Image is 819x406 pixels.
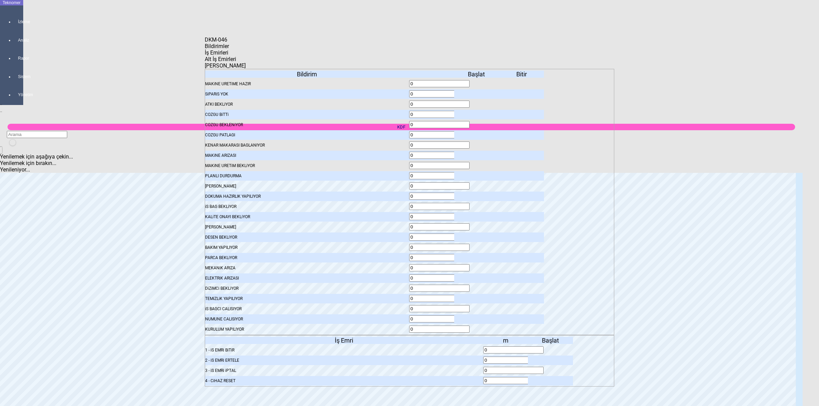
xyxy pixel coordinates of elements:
[205,314,409,324] div: NUMUNE CALISIYOR
[409,90,470,97] input: With Spin And Buttons
[409,213,470,220] input: With Spin And Buttons
[409,101,470,108] input: With Spin And Buttons
[205,56,236,62] span: Alt İş Emirleri
[409,274,470,282] input: With Spin And Buttons
[205,243,409,252] div: BAKIM YAPILIYOR
[483,367,544,374] input: With Spin And Buttons
[205,253,409,262] div: PARCA BEKLiYOR
[409,172,470,179] input: With Spin And Buttons
[409,193,470,200] input: With Spin And Buttons
[205,36,231,43] div: DKM-046
[409,234,470,241] input: With Spin And Buttons
[409,305,470,312] input: With Spin And Buttons
[205,192,409,201] div: DOKUMA HAZIRLIK YAPILIYOR
[205,232,409,242] div: DESEN BEKLiYOR
[483,377,544,384] input: With Spin And Buttons
[409,121,470,128] input: With Spin And Buttons
[483,357,544,364] input: With Spin And Buttons
[205,273,409,283] div: ELEKTRiK ARIZASI
[205,62,246,69] span: [PERSON_NAME]
[409,326,470,333] input: With Spin And Buttons
[205,110,409,119] div: COZGU BiTTi
[409,162,470,169] input: With Spin And Buttons
[409,244,470,251] input: With Spin And Buttons
[205,345,483,355] div: 1 - iS EMRi BiTiR
[409,264,470,271] input: With Spin And Buttons
[205,49,228,56] span: İş Emirleri
[454,71,499,78] div: Başlat
[205,222,409,232] div: [PERSON_NAME]
[205,376,483,386] div: 4 - CiHAZ RESET
[205,69,614,335] dxi-item: Bildirimler
[205,366,483,375] div: 3 - iS EMRi iPTAL
[205,151,409,160] div: MAKiNE ARIZASI
[409,152,470,159] input: With Spin And Buttons
[205,130,409,140] div: COZGU PATLAGI
[205,89,409,99] div: SiPARiS YOK
[205,71,409,78] div: Bildirim
[409,285,470,292] input: With Spin And Buttons
[483,337,528,344] div: m
[205,171,409,181] div: PLANLI DURDURMA
[205,181,409,191] div: [PERSON_NAME]
[205,294,409,303] div: TEMiZLiK YAPILIYOR
[409,111,470,118] input: With Spin And Buttons
[205,100,409,109] div: ATKI BEKLiYOR
[483,346,544,354] input: With Spin And Buttons
[205,43,229,49] span: Bildirimler
[409,131,470,138] input: With Spin And Buttons
[409,141,470,149] input: With Spin And Buttons
[409,295,470,302] input: With Spin And Buttons
[409,254,470,261] input: With Spin And Buttons
[205,335,614,387] dxi-item: İş Emirleri
[205,356,483,365] div: 2 - iS EMRi ERTELE
[205,325,409,334] div: KURULUM YAPILIYOR
[205,202,409,211] div: iS BAG BEKLiYOR
[205,140,409,150] div: KENAR MAKARASI BAGLANIYOR
[409,80,470,87] input: With Spin And Buttons
[409,315,470,322] input: With Spin And Buttons
[409,223,470,230] input: With Spin And Buttons
[205,212,409,222] div: KALiTE ONAYI BEKLiYOR
[409,182,470,190] input: With Spin And Buttons
[205,284,409,293] div: DiZiMCi BEKLiYOR
[528,337,573,344] div: Başlat
[205,79,409,89] div: MAKiNE URETiME HAZIR
[409,203,470,210] input: With Spin And Buttons
[205,304,409,314] div: iS BAGCI CALISIYOR
[499,71,544,78] div: Bitir
[205,263,409,273] div: MEKANiK ARIZA
[205,337,483,344] div: İş Emri
[205,120,409,130] div: COZGU BEKLENiYOR
[205,161,409,170] div: MAKiNE URETiM BEKLiYOR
